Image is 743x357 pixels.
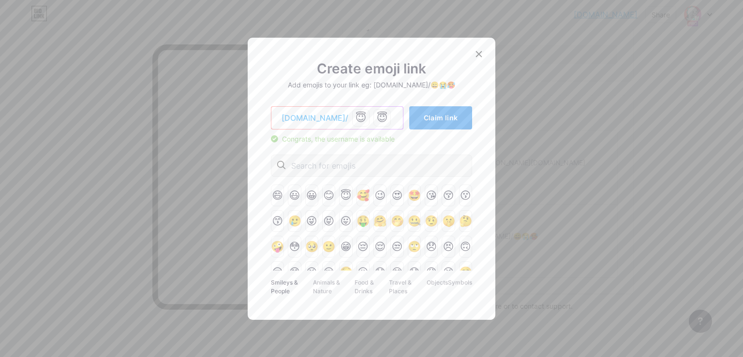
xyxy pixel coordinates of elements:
div: Create emoji link [271,62,472,75]
div: Travel & Places [389,277,427,297]
div: [DOMAIN_NAME]/ [274,112,348,124]
div: 😚 [442,185,455,206]
div: 🥲 [288,210,301,232]
div: 😛 [339,210,352,232]
div: 😅 [390,261,403,283]
div: 😄 [271,185,284,206]
div: 🥰 [357,185,370,206]
div: 🤩 [408,185,421,206]
div: 🙂 [322,236,335,257]
div: 😢 [271,261,284,283]
div: 😊 [322,185,335,206]
div: Smileys & People [271,277,313,297]
div: 😰 [373,261,386,283]
div: 😇 [373,109,391,127]
div: 😘 [425,185,438,206]
div: 😭 [305,261,318,283]
div: Symbols [448,277,472,297]
div: 😀 [305,185,318,206]
div: 😜 [305,210,318,232]
div: Objects [427,277,448,297]
div: 🤭 [390,210,403,232]
div: 🙃 [459,236,472,257]
div: 😓 [408,261,421,283]
div: 😞 [425,236,438,257]
input: Search for emojis [291,160,413,171]
div: 🤗 [373,210,386,232]
div: 😂 [288,261,301,283]
div: 😪 [322,261,335,283]
button: Claim link [409,106,472,129]
div: 😳 [288,236,301,257]
div: 😁 [339,236,352,257]
div: 😇 [352,109,370,127]
div: 😣 [442,236,455,257]
div: Food & Drinks [355,277,389,297]
div: 🥺 [305,236,318,257]
div: 🤑 [357,210,370,232]
div: 😩 [425,261,438,283]
div: 😙 [271,210,284,232]
div: Add emojis to your link eg: [DOMAIN_NAME]/😄😭🥵 [271,79,472,91]
div: 😍 [390,185,403,206]
div: Congrats, the username is available [271,135,472,143]
div: 😔 [357,236,370,257]
div: 🤫 [442,210,455,232]
div: 🤐 [408,210,421,232]
div: 🙄 [408,236,421,257]
div: 🤤 [339,261,352,283]
div: 😌 [373,236,386,257]
div: 🥱 [459,261,472,283]
div: 😉 [373,185,386,206]
div: 😇 [339,185,352,206]
div: 🤪 [271,236,284,257]
span: Claim link [424,114,458,122]
div: Animals & Nature [313,277,355,297]
div: 😥 [357,261,370,283]
div: 😝 [322,210,335,232]
div: 😒 [390,236,403,257]
div: 😫 [442,261,455,283]
div: 🤔 [459,210,472,232]
div: 🤨 [425,210,438,232]
div: 😗 [459,185,472,206]
div: 😃 [288,185,301,206]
